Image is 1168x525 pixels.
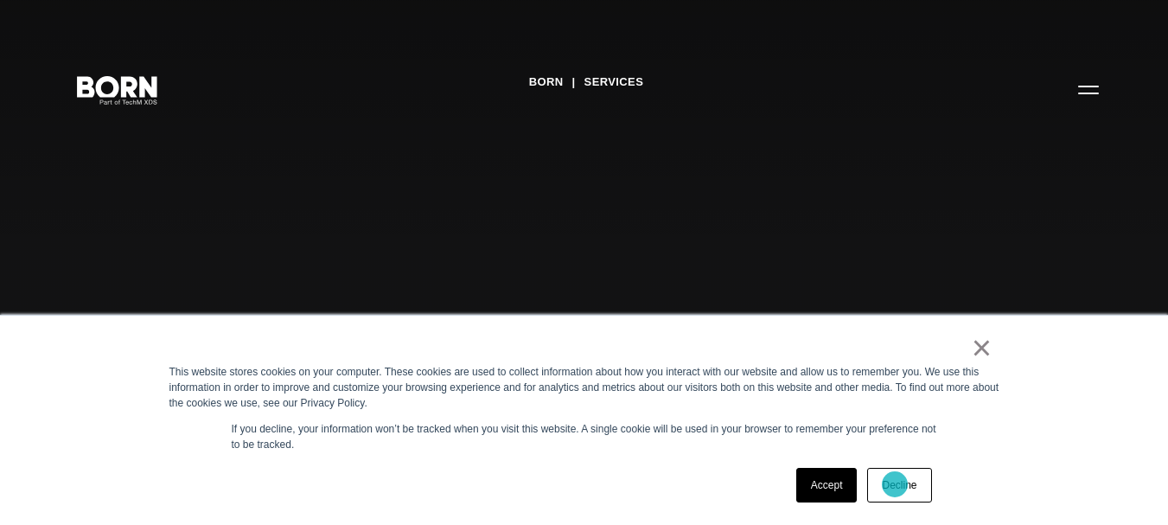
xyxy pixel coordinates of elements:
a: Decline [867,468,931,503]
div: This website stores cookies on your computer. These cookies are used to collect information about... [169,364,999,411]
a: BORN [529,69,564,95]
a: Services [584,69,644,95]
a: Accept [796,468,858,503]
p: If you decline, your information won’t be tracked when you visit this website. A single cookie wi... [232,421,937,452]
button: Open [1068,71,1109,107]
a: × [972,340,992,355]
